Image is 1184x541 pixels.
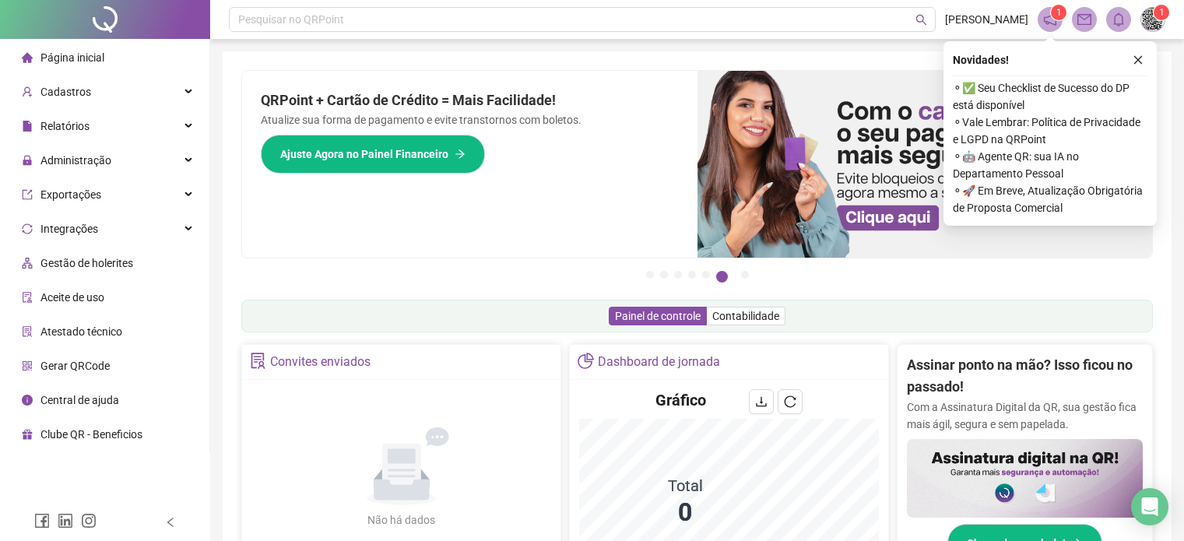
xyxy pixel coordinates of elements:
[22,121,33,132] span: file
[40,223,98,235] span: Integrações
[598,349,720,375] div: Dashboard de jornada
[615,310,701,322] span: Painel de controle
[22,326,33,337] span: solution
[22,292,33,303] span: audit
[578,353,594,369] span: pie-chart
[455,149,466,160] span: arrow-right
[953,182,1147,216] span: ⚬ 🚀 Em Breve, Atualização Obrigatória de Proposta Comercial
[40,188,101,201] span: Exportações
[34,513,50,529] span: facebook
[1056,7,1062,18] span: 1
[907,439,1143,518] img: banner%2F02c71560-61a6-44d4-94b9-c8ab97240462.png
[1133,54,1144,65] span: close
[22,155,33,166] span: lock
[40,257,133,269] span: Gestão de holerites
[953,51,1009,69] span: Novidades !
[330,511,473,529] div: Não há dados
[702,271,710,279] button: 5
[261,90,679,111] h2: QRPoint + Cartão de Crédito = Mais Facilidade!
[261,111,679,128] p: Atualize sua forma de pagamento e evite transtornos com boletos.
[660,271,668,279] button: 2
[1077,12,1091,26] span: mail
[280,146,448,163] span: Ajuste Agora no Painel Financeiro
[22,189,33,200] span: export
[1131,488,1168,525] div: Open Intercom Messenger
[1154,5,1169,20] sup: Atualize o seu contato no menu Meus Dados
[953,148,1147,182] span: ⚬ 🤖 Agente QR: sua IA no Departamento Pessoal
[712,310,779,322] span: Contabilidade
[674,271,682,279] button: 3
[945,11,1028,28] span: [PERSON_NAME]
[261,135,485,174] button: Ajuste Agora no Painel Financeiro
[755,395,768,408] span: download
[655,389,706,411] h4: Gráfico
[22,258,33,269] span: apartment
[22,86,33,97] span: user-add
[22,223,33,234] span: sync
[22,395,33,406] span: info-circle
[40,120,90,132] span: Relatórios
[58,513,73,529] span: linkedin
[697,71,1153,258] img: banner%2F75947b42-3b94-469c-a360-407c2d3115d7.png
[40,291,104,304] span: Aceite de uso
[646,271,654,279] button: 1
[40,428,142,441] span: Clube QR - Beneficios
[716,271,728,283] button: 6
[1159,7,1165,18] span: 1
[688,271,696,279] button: 4
[81,513,97,529] span: instagram
[1051,5,1066,20] sup: 1
[165,517,176,528] span: left
[953,79,1147,114] span: ⚬ ✅ Seu Checklist de Sucesso do DP está disponível
[1141,8,1165,31] img: 67162
[741,271,749,279] button: 7
[22,360,33,371] span: qrcode
[784,395,796,408] span: reload
[40,86,91,98] span: Cadastros
[1043,12,1057,26] span: notification
[907,354,1143,399] h2: Assinar ponto na mão? Isso ficou no passado!
[250,353,266,369] span: solution
[22,52,33,63] span: home
[40,154,111,167] span: Administração
[915,14,927,26] span: search
[40,394,119,406] span: Central de ajuda
[270,349,371,375] div: Convites enviados
[907,399,1143,433] p: Com a Assinatura Digital da QR, sua gestão fica mais ágil, segura e sem papelada.
[22,429,33,440] span: gift
[1112,12,1126,26] span: bell
[40,325,122,338] span: Atestado técnico
[953,114,1147,148] span: ⚬ Vale Lembrar: Política de Privacidade e LGPD na QRPoint
[40,51,104,64] span: Página inicial
[40,360,110,372] span: Gerar QRCode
